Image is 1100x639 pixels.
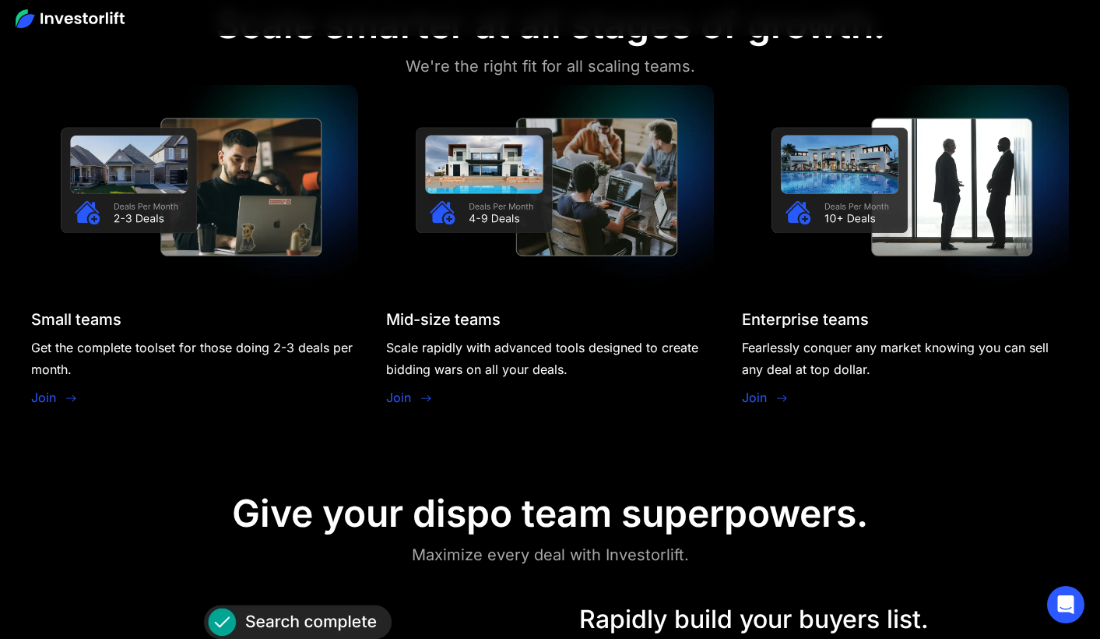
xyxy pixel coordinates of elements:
div: Give your dispo team superpowers. [232,491,868,536]
div: Maximize every deal with Investorlift. [412,542,689,567]
div: Enterprise teams [742,310,869,329]
div: Scale rapidly with advanced tools designed to create bidding wars on all your deals. [386,337,713,380]
div: Small teams [31,310,121,329]
a: Join [742,388,767,407]
div: Open Intercom Messenger [1047,586,1084,623]
div: Scale smarter at all stages of growth. [216,2,885,48]
div: Get the complete toolset for those doing 2-3 deals per month. [31,337,358,380]
div: We're the right fit for all scaling teams. [406,54,695,79]
div: Rapidly build your buyers list. [579,601,956,638]
a: Join [386,388,411,407]
div: Mid-size teams [386,310,501,329]
a: Join [31,388,56,407]
div: Fearlessly conquer any market knowing you can sell any deal at top dollar. [742,337,1069,380]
